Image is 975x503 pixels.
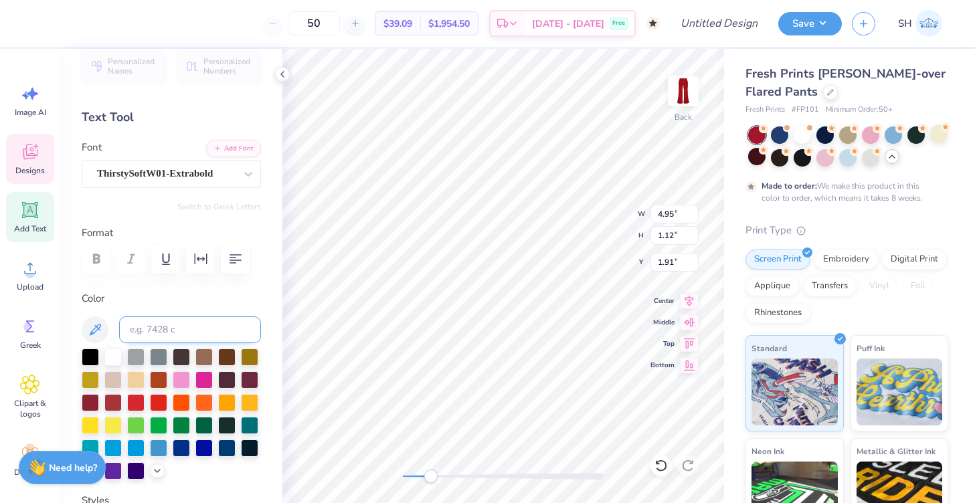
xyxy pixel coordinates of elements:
span: Designs [15,165,45,176]
div: Back [675,111,692,123]
button: Save [778,12,842,35]
button: Personalized Numbers [177,51,261,82]
span: Center [650,296,675,306]
div: Screen Print [745,249,810,270]
span: Personalized Names [108,57,157,76]
img: Back [670,78,697,104]
button: Switch to Greek Letters [177,201,261,212]
div: Text Tool [82,108,261,126]
img: Standard [751,359,838,425]
span: $39.09 [383,17,412,31]
span: # FP101 [792,104,819,116]
span: Greek [20,340,41,350]
input: Untitled Design [670,10,768,37]
div: Transfers [803,276,857,296]
div: Foil [902,276,934,296]
div: Rhinestones [745,303,810,323]
span: Image AI [15,107,46,118]
span: Add Text [14,223,46,234]
span: Fresh Prints [PERSON_NAME]-over Flared Pants [745,66,946,100]
span: Standard [751,341,787,355]
span: Fresh Prints [745,104,785,116]
span: Metallic & Glitter Ink [857,444,936,458]
span: SH [898,16,912,31]
label: Format [82,225,261,241]
span: Decorate [14,467,46,478]
div: Print Type [745,223,948,238]
span: Top [650,338,675,349]
span: Bottom [650,360,675,371]
span: Clipart & logos [8,398,52,419]
div: We make this product in this color to order, which means it takes 8 weeks. [762,180,926,204]
span: Puff Ink [857,341,885,355]
div: Accessibility label [424,470,438,483]
div: Applique [745,276,799,296]
input: e.g. 7428 c [119,316,261,343]
img: Sofia Hristidis [915,10,942,37]
span: Minimum Order: 50 + [826,104,893,116]
div: Vinyl [861,276,898,296]
button: Add Font [206,140,261,157]
div: Embroidery [814,249,878,270]
button: Personalized Names [82,51,165,82]
div: Digital Print [882,249,947,270]
span: Free [612,19,625,28]
span: Neon Ink [751,444,784,458]
span: $1,954.50 [428,17,470,31]
span: Upload [17,282,43,292]
span: Personalized Numbers [203,57,253,76]
strong: Made to order: [762,181,817,191]
span: Middle [650,317,675,328]
strong: Need help? [49,462,97,474]
label: Color [82,291,261,306]
img: Puff Ink [857,359,943,425]
label: Font [82,140,102,155]
input: – – [288,11,340,35]
span: [DATE] - [DATE] [532,17,604,31]
a: SH [892,10,948,37]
